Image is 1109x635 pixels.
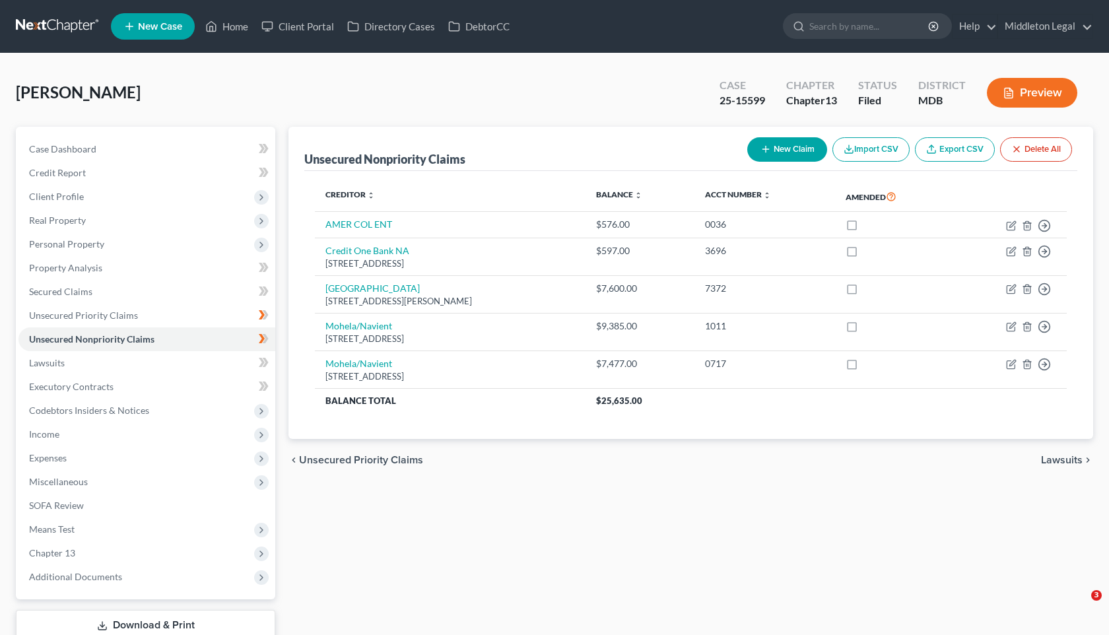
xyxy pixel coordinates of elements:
[596,189,642,199] a: Balance unfold_more
[596,218,684,231] div: $576.00
[998,15,1092,38] a: Middleton Legal
[29,215,86,226] span: Real Property
[288,455,423,465] button: chevron_left Unsecured Priority Claims
[325,218,392,230] a: AMER COL ENT
[720,78,765,93] div: Case
[705,244,824,257] div: 3696
[18,304,275,327] a: Unsecured Priority Claims
[705,357,824,370] div: 0717
[825,94,837,106] span: 13
[315,389,586,413] th: Balance Total
[29,310,138,321] span: Unsecured Priority Claims
[763,191,771,199] i: unfold_more
[325,283,420,294] a: [GEOGRAPHIC_DATA]
[325,245,409,256] a: Credit One Bank NA
[29,523,75,535] span: Means Test
[596,282,684,295] div: $7,600.00
[29,286,92,297] span: Secured Claims
[325,320,392,331] a: Mohela/Navient
[18,161,275,185] a: Credit Report
[809,14,930,38] input: Search by name...
[325,358,392,369] a: Mohela/Navient
[29,191,84,202] span: Client Profile
[953,15,997,38] a: Help
[29,262,102,273] span: Property Analysis
[705,282,824,295] div: 7372
[29,547,75,558] span: Chapter 13
[199,15,255,38] a: Home
[1041,455,1093,465] button: Lawsuits chevron_right
[596,395,642,406] span: $25,635.00
[918,93,966,108] div: MDB
[835,182,951,212] th: Amended
[1064,590,1096,622] iframe: Intercom live chat
[858,78,897,93] div: Status
[29,238,104,250] span: Personal Property
[634,191,642,199] i: unfold_more
[29,452,67,463] span: Expenses
[18,494,275,518] a: SOFA Review
[341,15,442,38] a: Directory Cases
[325,333,575,345] div: [STREET_ADDRESS]
[596,319,684,333] div: $9,385.00
[29,428,59,440] span: Income
[18,375,275,399] a: Executory Contracts
[138,22,182,32] span: New Case
[786,93,837,108] div: Chapter
[18,137,275,161] a: Case Dashboard
[858,93,897,108] div: Filed
[29,143,96,154] span: Case Dashboard
[1083,455,1093,465] i: chevron_right
[786,78,837,93] div: Chapter
[288,455,299,465] i: chevron_left
[1091,590,1102,601] span: 3
[304,151,465,167] div: Unsecured Nonpriority Claims
[29,500,84,511] span: SOFA Review
[1041,455,1083,465] span: Lawsuits
[29,357,65,368] span: Lawsuits
[16,83,141,102] span: [PERSON_NAME]
[705,218,824,231] div: 0036
[29,571,122,582] span: Additional Documents
[18,256,275,280] a: Property Analysis
[29,405,149,416] span: Codebtors Insiders & Notices
[442,15,516,38] a: DebtorCC
[705,189,771,199] a: Acct Number unfold_more
[915,137,995,162] a: Export CSV
[299,455,423,465] span: Unsecured Priority Claims
[18,351,275,375] a: Lawsuits
[255,15,341,38] a: Client Portal
[1000,137,1072,162] button: Delete All
[29,333,154,345] span: Unsecured Nonpriority Claims
[596,357,684,370] div: $7,477.00
[325,189,375,199] a: Creditor unfold_more
[29,381,114,392] span: Executory Contracts
[18,327,275,351] a: Unsecured Nonpriority Claims
[705,319,824,333] div: 1011
[918,78,966,93] div: District
[325,257,575,270] div: [STREET_ADDRESS]
[720,93,765,108] div: 25-15599
[29,167,86,178] span: Credit Report
[987,78,1077,108] button: Preview
[325,370,575,383] div: [STREET_ADDRESS]
[18,280,275,304] a: Secured Claims
[596,244,684,257] div: $597.00
[325,295,575,308] div: [STREET_ADDRESS][PERSON_NAME]
[832,137,910,162] button: Import CSV
[367,191,375,199] i: unfold_more
[29,476,88,487] span: Miscellaneous
[747,137,827,162] button: New Claim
